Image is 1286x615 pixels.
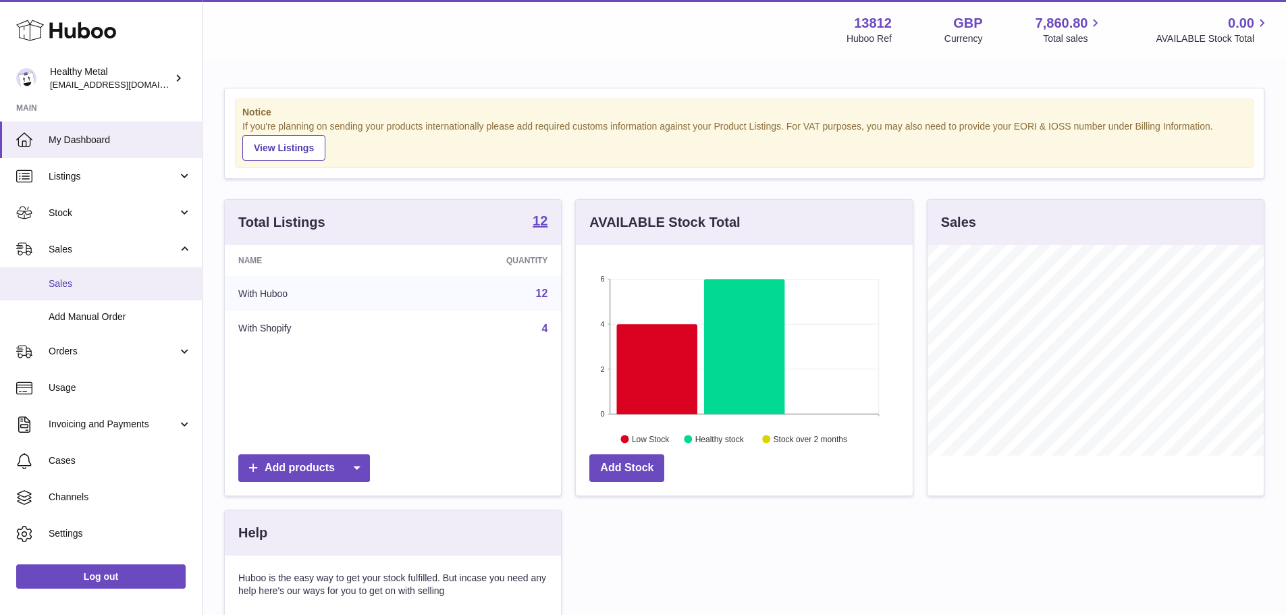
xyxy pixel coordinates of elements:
[632,434,670,444] text: Low Stock
[50,65,171,91] div: Healthy Metal
[944,32,983,45] div: Currency
[49,418,178,431] span: Invoicing and Payments
[238,572,547,597] p: Huboo is the easy way to get your stock fulfilled. But incase you need any help here's our ways f...
[847,32,892,45] div: Huboo Ref
[941,213,976,232] h3: Sales
[406,245,562,276] th: Quantity
[1036,14,1104,45] a: 7,860.80 Total sales
[533,214,547,228] strong: 12
[238,524,267,542] h3: Help
[1228,14,1254,32] span: 0.00
[1156,32,1270,45] span: AVAILABLE Stock Total
[16,564,186,589] a: Log out
[49,527,192,540] span: Settings
[242,135,325,161] a: View Listings
[49,454,192,467] span: Cases
[49,491,192,504] span: Channels
[589,213,740,232] h3: AVAILABLE Stock Total
[601,365,605,373] text: 2
[238,454,370,482] a: Add products
[49,170,178,183] span: Listings
[953,14,982,32] strong: GBP
[50,79,198,90] span: [EMAIL_ADDRESS][DOMAIN_NAME]
[225,311,406,346] td: With Shopify
[49,345,178,358] span: Orders
[225,245,406,276] th: Name
[601,410,605,418] text: 0
[1156,14,1270,45] a: 0.00 AVAILABLE Stock Total
[49,311,192,323] span: Add Manual Order
[225,276,406,311] td: With Huboo
[854,14,892,32] strong: 13812
[695,434,745,444] text: Healthy stock
[589,454,664,482] a: Add Stock
[541,323,547,334] a: 4
[533,214,547,230] a: 12
[242,106,1246,119] strong: Notice
[49,134,192,146] span: My Dashboard
[238,213,325,232] h3: Total Listings
[49,243,178,256] span: Sales
[536,288,548,299] a: 12
[49,207,178,219] span: Stock
[601,275,605,283] text: 6
[601,320,605,328] text: 4
[49,381,192,394] span: Usage
[1036,14,1088,32] span: 7,860.80
[242,120,1246,161] div: If you're planning on sending your products internationally please add required customs informati...
[1043,32,1103,45] span: Total sales
[774,434,847,444] text: Stock over 2 months
[16,68,36,88] img: internalAdmin-13812@internal.huboo.com
[49,277,192,290] span: Sales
